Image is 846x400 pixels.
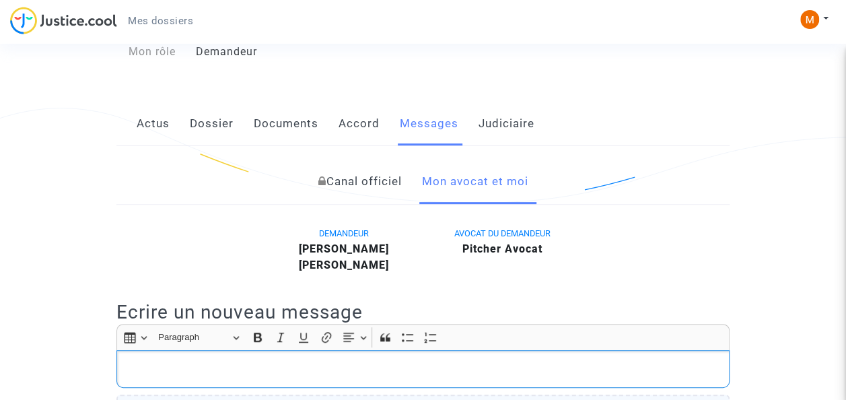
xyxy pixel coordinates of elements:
[421,160,528,204] a: Mon avocat et moi
[116,324,730,350] div: Editor toolbar
[190,102,234,146] a: Dossier
[318,160,401,204] a: Canal officiel
[137,102,170,146] a: Actus
[299,242,389,255] b: [PERSON_NAME]
[186,44,423,60] div: Demandeur
[128,15,193,27] span: Mes dossiers
[800,10,819,29] img: ACg8ocKbiqd-ZlsKKLjuenjbmHHQ_FoR8WYgBCHSKo8wYPIezIti0Q=s96-c
[299,259,389,271] b: [PERSON_NAME]
[462,242,542,255] b: Pitcher Avocat
[254,102,318,146] a: Documents
[10,7,117,34] img: jc-logo.svg
[152,327,245,348] button: Paragraph
[400,102,458,146] a: Messages
[117,11,204,31] a: Mes dossiers
[106,44,186,60] div: Mon rôle
[158,329,228,345] span: Paragraph
[319,228,369,238] span: DEMANDEUR
[339,102,380,146] a: Accord
[479,102,534,146] a: Judiciaire
[116,300,730,324] h2: Ecrire un nouveau message
[454,228,551,238] span: AVOCAT DU DEMANDEUR
[116,350,730,388] div: Rich Text Editor, main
